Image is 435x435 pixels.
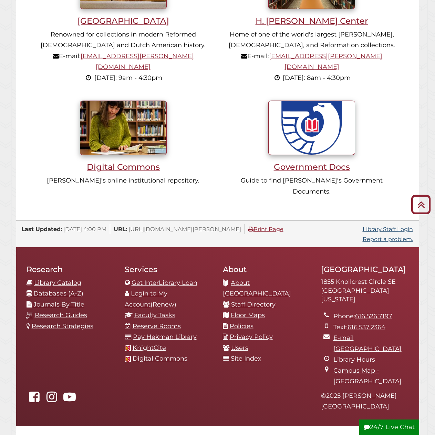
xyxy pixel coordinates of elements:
a: Privacy Policy [230,333,273,341]
p: Home of one of the world's largest [PERSON_NAME], [DEMOGRAPHIC_DATA], and Reformation collections... [226,29,397,84]
p: [PERSON_NAME]'s online institutional repository. [38,175,209,186]
a: Pay Hekman Library [133,333,197,341]
a: Faculty Tasks [134,311,175,319]
a: Databases (A-Z) [33,290,83,297]
a: Hekman Library on YouTube [62,395,77,403]
a: Policies [230,322,253,330]
a: Print Page [248,226,283,232]
a: Journals By Title [33,301,84,308]
h3: Government Docs [226,162,397,172]
a: [EMAIL_ADDRESS][PERSON_NAME][DOMAIN_NAME] [269,52,382,71]
p: © 2025 [PERSON_NAME][GEOGRAPHIC_DATA] [321,391,409,412]
img: research-guides-icon-white_37x37.png [26,312,33,319]
a: [EMAIL_ADDRESS][PERSON_NAME][DOMAIN_NAME] [81,52,194,71]
a: Campus Map - [GEOGRAPHIC_DATA] [333,367,402,385]
a: Report a problem. [363,236,413,242]
a: 616.537.2364 [348,323,385,331]
a: Research Strategies [32,322,93,330]
span: [DATE] 4:00 PM [63,226,106,232]
span: [DATE]: 9am - 4:30pm [94,74,162,82]
a: Digital Commons [133,355,187,362]
h3: [GEOGRAPHIC_DATA] [38,16,209,26]
p: Guide to find [PERSON_NAME]'s Government Documents. [226,175,397,197]
h2: [GEOGRAPHIC_DATA] [321,265,409,274]
a: Staff Directory [231,301,276,308]
h2: Services [125,265,213,274]
p: Renowned for collections in modern Reformed [DEMOGRAPHIC_DATA] and Dutch American history. E-mail: [38,29,209,84]
a: hekmanlibrary on Instagram [44,395,60,403]
a: Floor Maps [231,311,265,319]
a: Users [231,344,248,352]
img: U.S. Government Documents seal [268,101,355,155]
a: Back to Top [408,199,433,210]
a: Research Guides [35,311,87,319]
h2: Research [27,265,114,274]
a: Site Index [231,355,261,362]
h2: About [223,265,311,274]
a: Library Hours [333,356,375,363]
li: Phone: [333,311,409,322]
li: Text: [333,322,409,333]
a: Digital Commons [38,124,209,172]
span: URL: [114,226,127,232]
img: Calvin favicon logo [125,345,131,351]
span: [URL][DOMAIN_NAME][PERSON_NAME] [128,226,241,232]
h3: Digital Commons [38,162,209,172]
a: Hekman Library on Facebook [27,395,42,403]
img: Student writing inside library [80,101,167,155]
a: 616.526.7197 [355,312,392,320]
a: Library Catalog [34,279,81,287]
a: Login to My Account [125,290,167,308]
a: Reserve Rooms [133,322,181,330]
li: (Renew) [125,288,213,310]
img: Calvin favicon logo [125,356,131,362]
i: Print Page [248,226,253,232]
span: Last Updated: [21,226,62,232]
a: KnightCite [133,344,166,352]
span: [DATE]: 8am - 4:30pm [283,74,351,82]
a: Government Docs [226,124,397,172]
address: 1855 Knollcrest Circle SE [GEOGRAPHIC_DATA][US_STATE] [321,278,409,304]
a: Library Staff Login [363,226,413,232]
h3: H. [PERSON_NAME] Center [226,16,397,26]
a: E-mail [GEOGRAPHIC_DATA] [333,334,402,353]
a: Get InterLibrary Loan [132,279,197,287]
